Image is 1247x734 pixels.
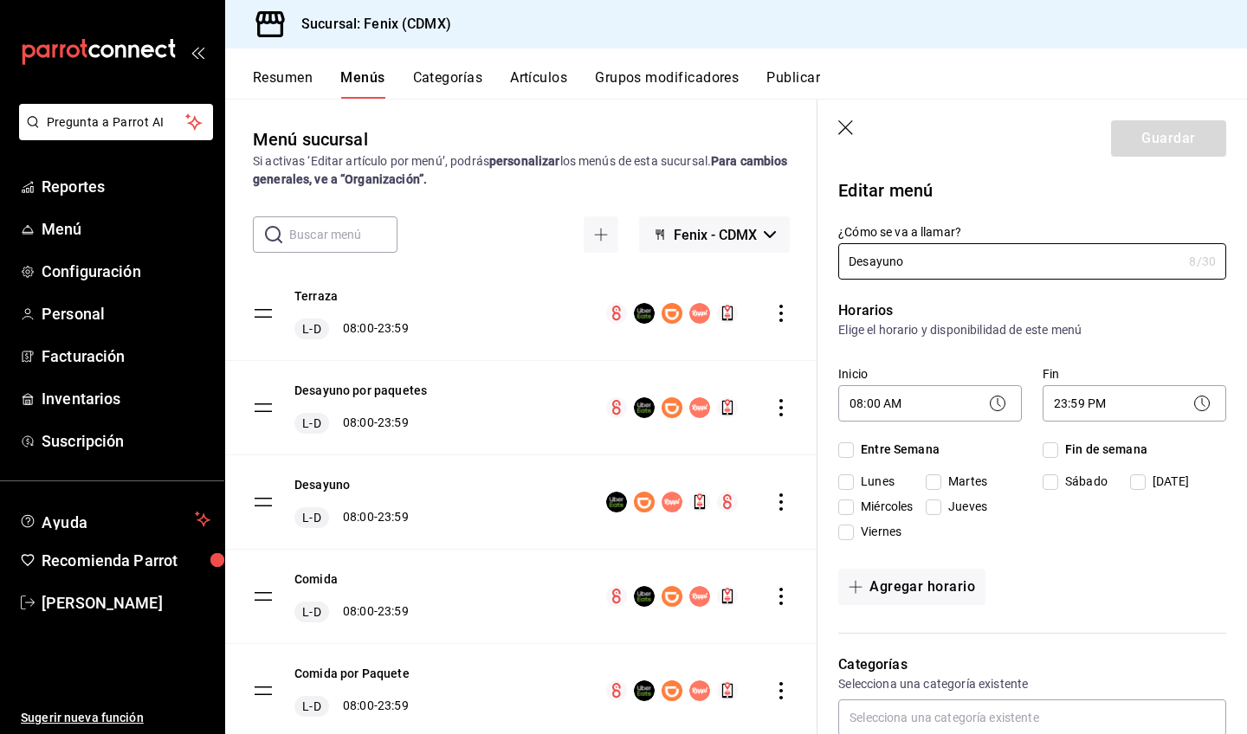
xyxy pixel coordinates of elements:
[253,152,790,189] div: Si activas ‘Editar artículo por menú’, podrás los menús de esta sucursal.
[838,321,1226,338] p: Elige el horario y disponibilidad de este menú
[42,260,210,283] span: Configuración
[1043,368,1226,380] label: Fin
[294,507,409,528] div: 08:00 - 23:59
[838,226,1226,238] label: ¿Cómo se va a llamar?
[1146,473,1189,491] span: [DATE]
[42,429,210,453] span: Suscripción
[294,413,427,434] div: 08:00 - 23:59
[838,368,1022,380] label: Inicio
[253,586,274,607] button: drag
[42,387,210,410] span: Inventarios
[838,654,1226,675] p: Categorías
[42,302,210,325] span: Personal
[253,680,274,701] button: drag
[772,682,790,699] button: actions
[674,227,757,243] span: Fenix - CDMX
[253,69,313,99] button: Resumen
[289,217,397,252] input: Buscar menú
[639,216,790,253] button: Fenix - CDMX
[772,493,790,511] button: actions
[299,509,324,526] span: L-D
[42,175,210,198] span: Reportes
[489,154,560,168] strong: personalizar
[941,473,987,491] span: Martes
[294,570,338,588] button: Comida
[1058,473,1108,491] span: Sábado
[838,177,1226,203] p: Editar menú
[838,300,1226,321] p: Horarios
[294,696,410,717] div: 08:00 - 23:59
[294,476,350,493] button: Desayuno
[854,441,940,459] span: Entre Semana
[766,69,820,99] button: Publicar
[838,385,1022,422] div: 08:00 AM
[294,665,410,682] button: Comida por Paquete
[19,104,213,140] button: Pregunta a Parrot AI
[838,569,985,605] button: Agregar horario
[772,305,790,322] button: actions
[772,588,790,605] button: actions
[47,113,186,132] span: Pregunta a Parrot AI
[299,603,324,621] span: L-D
[42,217,210,241] span: Menú
[191,45,204,59] button: open_drawer_menu
[21,709,210,727] span: Sugerir nueva función
[299,415,324,432] span: L-D
[854,523,901,541] span: Viernes
[294,287,338,305] button: Terraza
[595,69,739,99] button: Grupos modificadores
[42,344,210,368] span: Facturación
[253,492,274,512] button: drag
[294,602,409,622] div: 08:00 - 23:59
[42,509,188,530] span: Ayuda
[1058,441,1147,459] span: Fin de semana
[340,69,384,99] button: Menús
[413,69,483,99] button: Categorías
[42,591,210,615] span: [PERSON_NAME]
[772,399,790,416] button: actions
[1043,385,1226,422] div: 23:59 PM
[510,69,567,99] button: Artículos
[294,382,427,399] button: Desayuno por paquetes
[299,698,324,715] span: L-D
[838,675,1226,692] p: Selecciona una categoría existente
[294,319,409,339] div: 08:00 - 23:59
[12,126,213,144] a: Pregunta a Parrot AI
[253,69,1247,99] div: navigation tabs
[854,498,913,516] span: Miércoles
[854,473,895,491] span: Lunes
[253,303,274,324] button: drag
[253,397,274,418] button: drag
[288,14,451,35] h3: Sucursal: Fenix (CDMX)
[1189,253,1216,270] div: 8 /30
[42,549,210,572] span: Recomienda Parrot
[941,498,987,516] span: Jueves
[299,320,324,338] span: L-D
[253,126,368,152] div: Menú sucursal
